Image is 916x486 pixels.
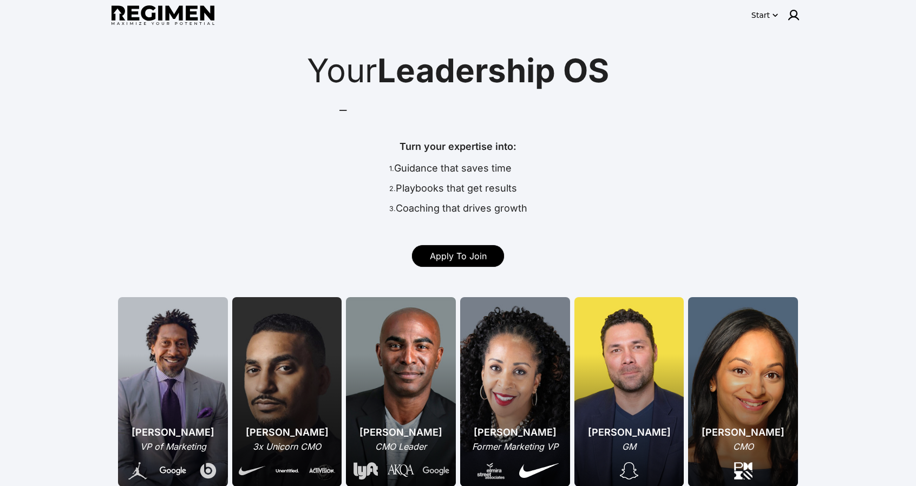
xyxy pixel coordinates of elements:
[125,440,221,453] div: VP of Marketing
[389,205,396,213] span: 3.
[412,245,504,267] a: Apply To Join
[239,425,335,440] div: [PERSON_NAME]
[125,425,221,440] div: [PERSON_NAME]
[112,5,214,25] img: Regimen logo
[389,185,396,193] span: 2.
[749,6,781,24] button: Start
[389,181,527,201] div: Playbooks that get results
[471,440,559,453] div: Former Marketing VP
[702,425,784,440] div: [PERSON_NAME]
[352,440,449,453] div: CMO Leader
[389,201,527,221] div: Coaching that drives growth
[588,425,671,440] div: [PERSON_NAME]
[122,54,794,87] div: Your
[239,440,335,453] div: 3x Unicorn CMO
[352,425,449,440] div: [PERSON_NAME]
[389,161,527,181] div: Guidance that saves time
[377,51,609,90] span: Leadership OS
[389,139,527,161] div: Turn your expertise into:
[430,251,487,261] span: Apply To Join
[702,440,784,453] div: CMO
[787,9,800,22] img: user icon
[471,425,559,440] div: [PERSON_NAME]
[751,10,770,21] div: Start
[389,165,394,173] span: 1.
[588,440,671,453] div: GM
